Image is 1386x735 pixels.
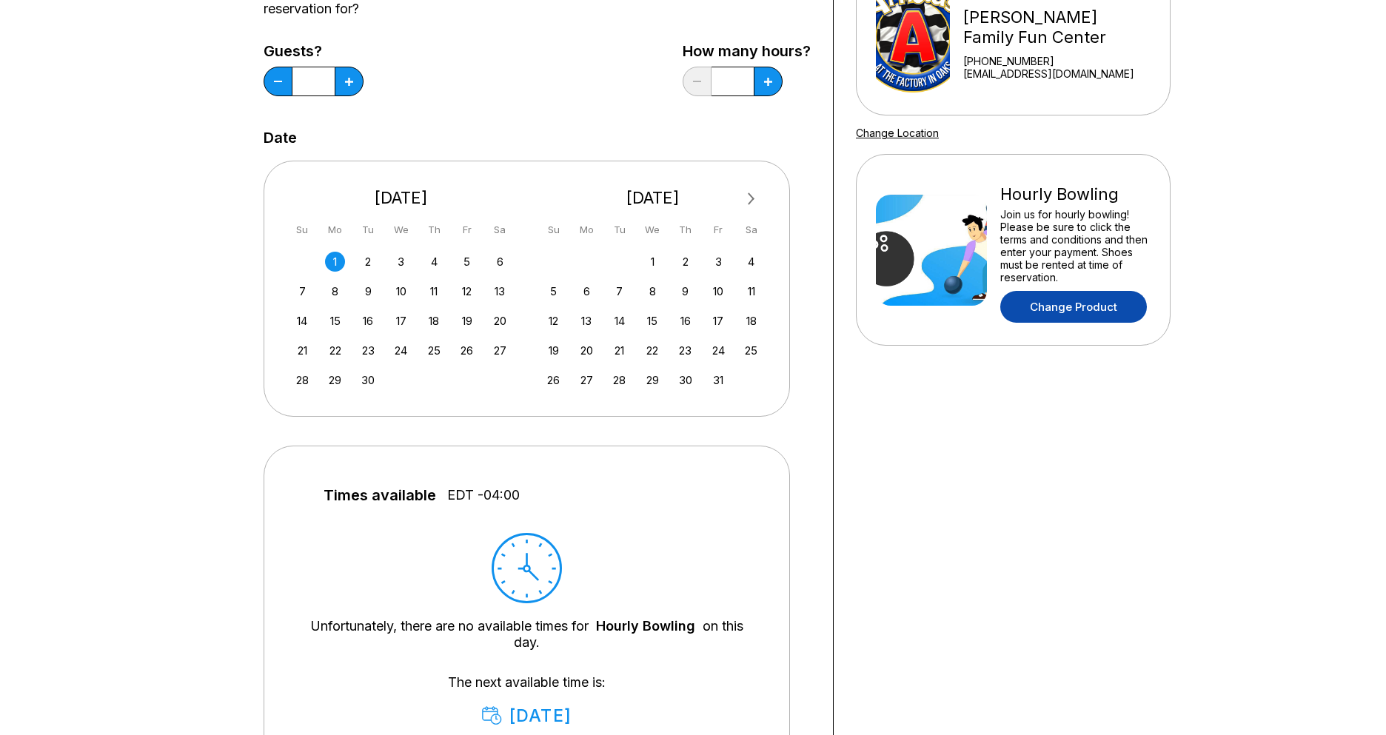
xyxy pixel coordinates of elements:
[1000,184,1151,204] div: Hourly Bowling
[424,281,444,301] div: Choose Thursday, September 11th, 2025
[577,220,597,240] div: Mo
[643,281,663,301] div: Choose Wednesday, October 8th, 2025
[457,252,477,272] div: Choose Friday, September 5th, 2025
[543,281,563,301] div: Choose Sunday, October 5th, 2025
[963,55,1151,67] div: [PHONE_NUMBER]
[709,220,729,240] div: Fr
[577,311,597,331] div: Choose Monday, October 13th, 2025
[543,220,563,240] div: Su
[424,340,444,360] div: Choose Thursday, September 25th, 2025
[709,370,729,390] div: Choose Friday, October 31st, 2025
[391,252,411,272] div: Choose Wednesday, September 3rd, 2025
[358,220,378,240] div: Tu
[876,195,987,306] img: Hourly Bowling
[309,674,745,726] div: The next available time is:
[325,340,345,360] div: Choose Monday, September 22nd, 2025
[675,311,695,331] div: Choose Thursday, October 16th, 2025
[457,220,477,240] div: Fr
[457,311,477,331] div: Choose Friday, September 19th, 2025
[292,370,312,390] div: Choose Sunday, September 28th, 2025
[609,311,629,331] div: Choose Tuesday, October 14th, 2025
[324,487,436,503] span: Times available
[609,220,629,240] div: Tu
[358,311,378,331] div: Choose Tuesday, September 16th, 2025
[643,370,663,390] div: Choose Wednesday, October 29th, 2025
[741,311,761,331] div: Choose Saturday, October 18th, 2025
[424,311,444,331] div: Choose Thursday, September 18th, 2025
[596,618,695,634] a: Hourly Bowling
[740,187,763,211] button: Next Month
[577,340,597,360] div: Choose Monday, October 20th, 2025
[391,281,411,301] div: Choose Wednesday, September 10th, 2025
[292,281,312,301] div: Choose Sunday, September 7th, 2025
[287,188,516,208] div: [DATE]
[609,281,629,301] div: Choose Tuesday, October 7th, 2025
[358,252,378,272] div: Choose Tuesday, September 2nd, 2025
[709,281,729,301] div: Choose Friday, October 10th, 2025
[325,370,345,390] div: Choose Monday, September 29th, 2025
[675,220,695,240] div: Th
[325,311,345,331] div: Choose Monday, September 15th, 2025
[325,220,345,240] div: Mo
[264,43,364,59] label: Guests?
[543,370,563,390] div: Choose Sunday, October 26th, 2025
[391,220,411,240] div: We
[538,188,768,208] div: [DATE]
[358,340,378,360] div: Choose Tuesday, September 23rd, 2025
[643,220,663,240] div: We
[290,250,512,390] div: month 2025-09
[709,252,729,272] div: Choose Friday, October 3rd, 2025
[264,130,297,146] label: Date
[490,281,510,301] div: Choose Saturday, September 13th, 2025
[358,281,378,301] div: Choose Tuesday, September 9th, 2025
[609,340,629,360] div: Choose Tuesday, October 21st, 2025
[675,340,695,360] div: Choose Thursday, October 23rd, 2025
[963,67,1151,80] a: [EMAIL_ADDRESS][DOMAIN_NAME]
[741,252,761,272] div: Choose Saturday, October 4th, 2025
[292,220,312,240] div: Su
[292,311,312,331] div: Choose Sunday, September 14th, 2025
[490,220,510,240] div: Sa
[424,220,444,240] div: Th
[741,220,761,240] div: Sa
[1000,208,1151,283] div: Join us for hourly bowling! Please be sure to click the terms and conditions and then enter your ...
[675,252,695,272] div: Choose Thursday, October 2nd, 2025
[490,252,510,272] div: Choose Saturday, September 6th, 2025
[963,7,1151,47] div: [PERSON_NAME] Family Fun Center
[309,618,745,651] div: Unfortunately, there are no available times for on this day.
[358,370,378,390] div: Choose Tuesday, September 30th, 2025
[391,340,411,360] div: Choose Wednesday, September 24th, 2025
[741,340,761,360] div: Choose Saturday, October 25th, 2025
[675,370,695,390] div: Choose Thursday, October 30th, 2025
[457,281,477,301] div: Choose Friday, September 12th, 2025
[391,311,411,331] div: Choose Wednesday, September 17th, 2025
[709,311,729,331] div: Choose Friday, October 17th, 2025
[325,281,345,301] div: Choose Monday, September 8th, 2025
[325,252,345,272] div: Choose Monday, September 1st, 2025
[490,340,510,360] div: Choose Saturday, September 27th, 2025
[543,311,563,331] div: Choose Sunday, October 12th, 2025
[856,127,939,139] a: Change Location
[447,487,520,503] span: EDT -04:00
[292,340,312,360] div: Choose Sunday, September 21st, 2025
[457,340,477,360] div: Choose Friday, September 26th, 2025
[577,370,597,390] div: Choose Monday, October 27th, 2025
[643,340,663,360] div: Choose Wednesday, October 22nd, 2025
[482,705,572,726] div: [DATE]
[683,43,811,59] label: How many hours?
[643,252,663,272] div: Choose Wednesday, October 1st, 2025
[490,311,510,331] div: Choose Saturday, September 20th, 2025
[709,340,729,360] div: Choose Friday, October 24th, 2025
[424,252,444,272] div: Choose Thursday, September 4th, 2025
[609,370,629,390] div: Choose Tuesday, October 28th, 2025
[542,250,764,390] div: month 2025-10
[543,340,563,360] div: Choose Sunday, October 19th, 2025
[675,281,695,301] div: Choose Thursday, October 9th, 2025
[643,311,663,331] div: Choose Wednesday, October 15th, 2025
[741,281,761,301] div: Choose Saturday, October 11th, 2025
[1000,291,1147,323] a: Change Product
[577,281,597,301] div: Choose Monday, October 6th, 2025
